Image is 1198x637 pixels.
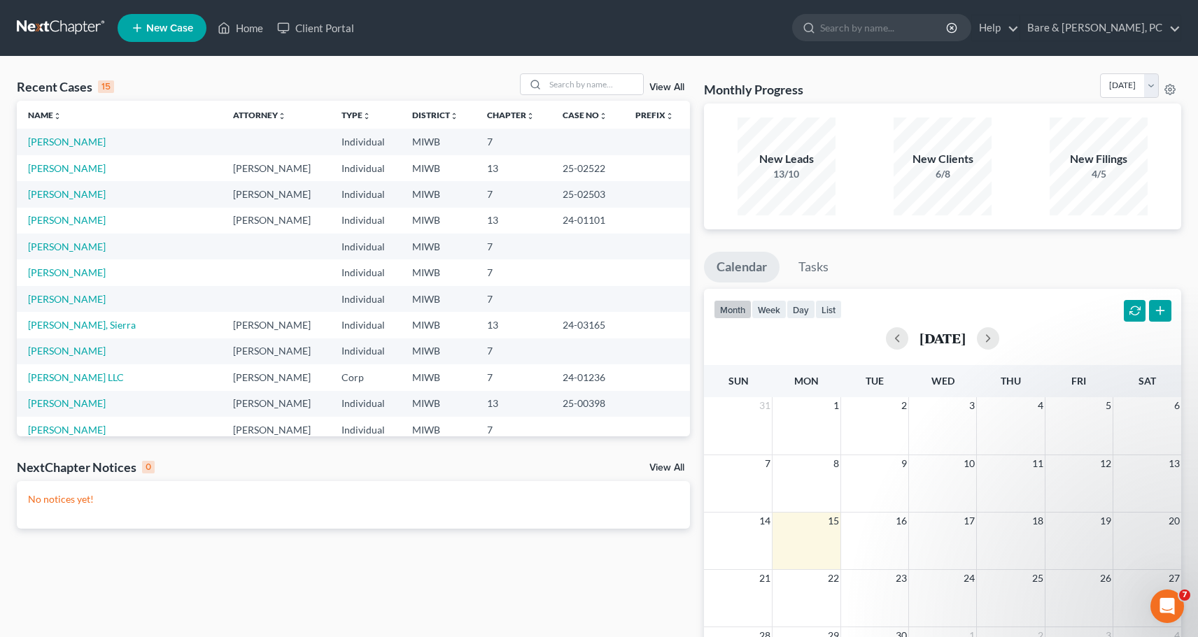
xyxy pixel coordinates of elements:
div: Recent Cases [17,78,114,95]
input: Search by name... [820,15,948,41]
td: 24-01101 [551,208,624,234]
a: [PERSON_NAME] [28,397,106,409]
a: [PERSON_NAME] [28,293,106,305]
span: 21 [758,570,772,587]
span: 12 [1099,455,1113,472]
span: Mon [794,375,819,387]
td: 7 [476,234,551,259]
td: MIWB [401,234,475,259]
a: [PERSON_NAME], Sierra [28,319,136,331]
a: Help [972,15,1019,41]
i: unfold_more [362,112,371,120]
span: 4 [1036,397,1045,414]
span: 7 [763,455,772,472]
td: 13 [476,208,551,234]
a: [PERSON_NAME] [28,345,106,357]
a: View All [649,83,684,92]
td: 13 [476,155,551,181]
i: unfold_more [450,112,458,120]
span: 25 [1031,570,1045,587]
i: unfold_more [665,112,674,120]
span: 13 [1167,455,1181,472]
h2: [DATE] [919,331,966,345]
td: 25-02522 [551,155,624,181]
div: New Filings [1050,151,1148,167]
div: 15 [98,80,114,93]
i: unfold_more [599,112,607,120]
td: MIWB [401,312,475,338]
td: [PERSON_NAME] [222,208,330,234]
a: Districtunfold_more [412,110,458,120]
a: [PERSON_NAME] [28,241,106,252]
a: Client Portal [270,15,361,41]
span: Sun [728,375,749,387]
button: list [815,300,842,319]
div: New Leads [738,151,836,167]
span: Tue [866,375,884,387]
td: 7 [476,181,551,207]
span: 20 [1167,513,1181,529]
div: 4/5 [1050,167,1148,181]
td: 24-03165 [551,312,624,338]
td: [PERSON_NAME] [222,181,330,207]
td: Individual [330,338,402,364]
iframe: Intercom live chat [1150,589,1184,623]
span: 11 [1031,455,1045,472]
span: 16 [894,513,908,529]
span: 19 [1099,513,1113,529]
td: 24-01236 [551,364,624,390]
td: 7 [476,338,551,364]
a: Typeunfold_more [341,110,371,120]
span: 9 [900,455,908,472]
span: 7 [1179,589,1190,601]
i: unfold_more [526,112,535,120]
td: [PERSON_NAME] [222,338,330,364]
a: [PERSON_NAME] [28,424,106,436]
td: Individual [330,286,402,312]
span: 18 [1031,513,1045,529]
td: Individual [330,234,402,259]
div: NextChapter Notices [17,459,155,475]
span: 3 [968,397,976,414]
td: 7 [476,259,551,285]
span: Thu [1001,375,1021,387]
td: [PERSON_NAME] [222,364,330,390]
div: 13/10 [738,167,836,181]
button: week [752,300,787,319]
span: 26 [1099,570,1113,587]
td: 7 [476,129,551,155]
td: MIWB [401,286,475,312]
a: Tasks [786,252,841,282]
div: New Clients [894,151,992,167]
span: 6 [1173,397,1181,414]
span: 17 [962,513,976,529]
td: Corp [330,364,402,390]
td: 7 [476,364,551,390]
td: Individual [330,259,402,285]
button: month [714,300,752,319]
td: [PERSON_NAME] [222,155,330,181]
td: MIWB [401,259,475,285]
td: Individual [330,312,402,338]
td: MIWB [401,181,475,207]
a: Nameunfold_more [28,110,62,120]
span: 23 [894,570,908,587]
td: MIWB [401,208,475,234]
span: 8 [832,455,840,472]
td: 13 [476,391,551,417]
td: Individual [330,417,402,443]
td: 25-02503 [551,181,624,207]
div: 0 [142,461,155,473]
a: [PERSON_NAME] LLC [28,371,124,383]
span: New Case [146,23,193,34]
a: [PERSON_NAME] [28,188,106,200]
td: MIWB [401,129,475,155]
a: Bare & [PERSON_NAME], PC [1020,15,1181,41]
div: 6/8 [894,167,992,181]
td: Individual [330,129,402,155]
span: 15 [826,513,840,529]
td: MIWB [401,155,475,181]
a: [PERSON_NAME] [28,136,106,148]
td: MIWB [401,364,475,390]
td: 7 [476,286,551,312]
